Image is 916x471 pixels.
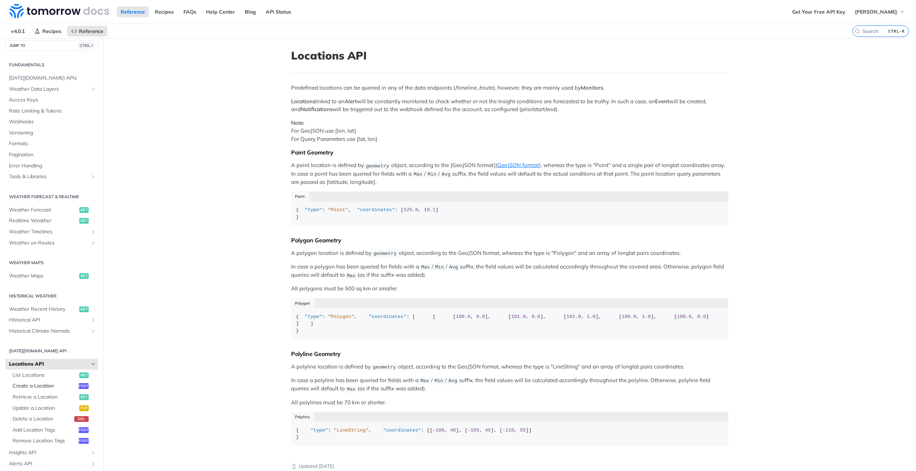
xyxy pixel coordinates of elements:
span: Webhooks [9,118,96,125]
a: Locations APIHide subpages for Locations API [5,359,98,370]
span: get [79,273,89,279]
strong: Monitors [581,84,603,91]
span: Formats [9,140,96,147]
span: Max [347,386,355,392]
img: Tomorrow.io Weather API Docs [9,4,109,18]
a: Delete a Locationdel [9,414,98,424]
a: Error Handling [5,161,98,171]
h2: Weather Forecast & realtime [5,194,98,200]
a: Access Keys [5,95,98,105]
a: Weather on RoutesShow subpages for Weather on Routes [5,238,98,248]
span: "Point" [328,207,349,213]
span: geometry [373,251,397,256]
span: List Locations [13,372,78,379]
a: API Status [262,6,295,17]
span: Weather Data Layers [9,86,89,93]
span: "LineString" [334,428,369,433]
span: 40 [450,428,456,433]
h2: [DATE][DOMAIN_NAME] API [5,348,98,354]
a: Versioning [5,128,98,138]
div: Polyline Geometry [291,350,728,357]
span: post [79,438,89,444]
p: In case a polygon has been queried for fields with a / / suffix, the field values will be calcula... [291,263,728,280]
a: Rate Limiting & Tokens [5,106,98,116]
span: Delete a Location [13,415,73,423]
a: Weather Recent Historyget [5,304,98,315]
a: Historical APIShow subpages for Historical API [5,315,98,325]
span: put [79,405,89,411]
span: Min [434,378,443,384]
span: Weather Recent History [9,306,78,313]
span: Historical API [9,317,89,324]
span: Min [427,172,436,177]
span: geometry [373,365,396,370]
span: 0.0 [532,314,540,319]
span: 1.0 [587,314,595,319]
strong: Alert [345,98,357,105]
span: CTRL-/ [78,43,94,48]
h2: Fundamentals [5,62,98,68]
span: "type" [305,314,322,319]
a: Add Location Tagspost [9,425,98,436]
span: 55 [520,428,526,433]
span: 1.0 [642,314,651,319]
span: Access Keys [9,96,96,104]
span: geometry [366,163,389,168]
a: GeoJSON format [497,162,539,168]
button: Show subpages for Insights API [90,450,96,456]
div: Polygon Geometry [291,237,728,244]
h1: Locations API [291,49,728,62]
span: Max [420,378,429,384]
span: 125.6 [403,207,418,213]
a: FAQs [179,6,200,17]
a: Recipes [151,6,178,17]
div: { : , : [ [ [ , ], [ , ], [ , ], [ , ], [ , ] ] ] } [296,313,724,334]
p: In case a polyline has been queried for fields with a / / suffix, the field values will be calcul... [291,376,728,393]
span: Reference [79,28,103,34]
span: 100 [435,428,444,433]
p: All polygons must be 500 sq km or smaller. [291,285,728,293]
span: Add Location Tags [13,427,77,434]
span: Historical Climate Normals [9,328,89,335]
a: Historical Climate NormalsShow subpages for Historical Climate Normals [5,326,98,337]
svg: Search [855,28,860,34]
p: linked to an will be constantly monitored to check whether or not the Insight conditions are fore... [291,97,728,114]
span: Recipes [42,28,61,34]
a: Create a Locationpost [9,381,98,391]
div: { : , : [[ , ], [ , ], [ , ]] } [296,427,724,441]
button: Show subpages for Tools & Libraries [90,174,96,180]
button: Show subpages for Weather Data Layers [90,86,96,92]
button: Show subpages for Alerts API [90,461,96,467]
button: Show subpages for Weather Timelines [90,229,96,235]
a: Reference [67,26,107,37]
span: Locations API [9,361,89,368]
a: Get Your Free API Key [788,6,849,17]
h2: Weather Maps [5,260,98,266]
span: 101.0 [511,314,526,319]
span: Alerts API [9,460,89,467]
span: 110 [505,428,514,433]
span: 105 [471,428,479,433]
a: Update a Locationput [9,403,98,414]
span: Avg [442,172,450,177]
p: All polylines must be 70 km or shorter. [291,399,728,407]
strong: Notifications [301,106,332,113]
div: Point Geometry [291,149,728,156]
span: 10.1 [424,207,435,213]
span: [DATE][DOMAIN_NAME] APIs [9,75,96,82]
a: Recipes [31,26,65,37]
span: Max [413,172,422,177]
button: JUMP TOCTRL-/ [5,40,98,51]
p: A point location is defined by object, according to the [GeoJSON format]( ), whereas the type is ... [291,161,728,186]
a: Webhooks [5,116,98,127]
span: Remove Location Tags [13,437,77,444]
a: Realtime Weatherget [5,215,98,226]
a: Alerts APIShow subpages for Alerts API [5,458,98,469]
p: For GeoJSON use [lon, lat] For Query Parameters use [lat, lon] [291,119,728,143]
a: Help Center [202,6,239,17]
span: Error Handling [9,162,96,170]
span: Insights API [9,449,89,456]
span: 0.0 [697,314,706,319]
button: Show subpages for Weather on Routes [90,240,96,246]
span: - [468,428,471,433]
